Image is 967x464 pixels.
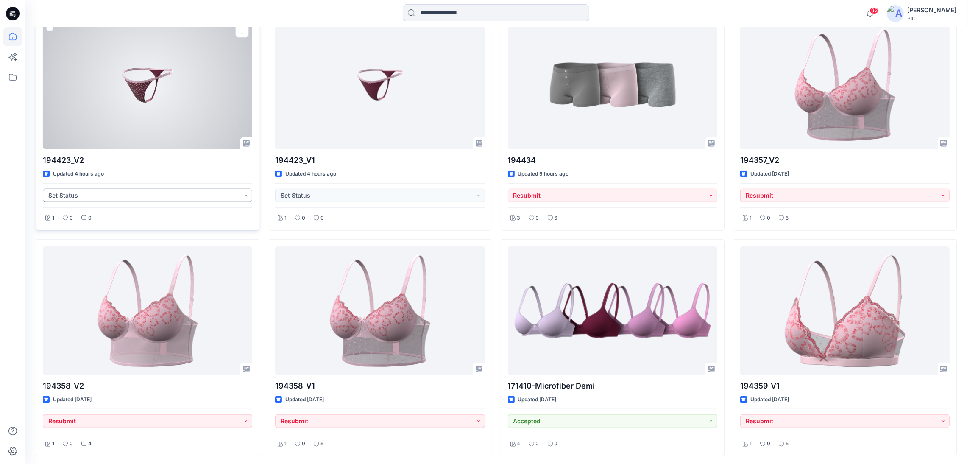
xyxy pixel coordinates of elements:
[750,170,789,179] p: Updated [DATE]
[275,21,485,149] a: 194423_V1
[508,246,717,375] a: 171410-Microfiber Demi
[740,21,950,149] a: 194357_V2
[285,170,336,179] p: Updated 4 hours ago
[869,7,879,14] span: 92
[320,214,324,223] p: 0
[887,5,904,22] img: avatar
[302,214,305,223] p: 0
[302,439,305,448] p: 0
[88,439,92,448] p: 4
[517,214,521,223] p: 3
[43,154,252,166] p: 194423_V2
[284,214,287,223] p: 1
[275,246,485,375] a: 194358_V1
[53,395,92,404] p: Updated [DATE]
[907,5,956,15] div: [PERSON_NAME]
[518,395,557,404] p: Updated [DATE]
[508,154,717,166] p: 194434
[767,439,770,448] p: 0
[518,170,569,179] p: Updated 9 hours ago
[508,380,717,392] p: 171410-Microfiber Demi
[285,395,324,404] p: Updated [DATE]
[43,380,252,392] p: 194358_V2
[555,214,558,223] p: 6
[275,154,485,166] p: 194423_V1
[43,21,252,149] a: 194423_V2
[555,439,558,448] p: 0
[70,214,73,223] p: 0
[536,439,539,448] p: 0
[320,439,323,448] p: 5
[750,439,752,448] p: 1
[70,439,73,448] p: 0
[740,246,950,375] a: 194359_V1
[750,395,789,404] p: Updated [DATE]
[786,439,789,448] p: 5
[508,21,717,149] a: 194434
[52,439,54,448] p: 1
[43,246,252,375] a: 194358_V2
[53,170,104,179] p: Updated 4 hours ago
[740,154,950,166] p: 194357_V2
[740,380,950,392] p: 194359_V1
[907,15,956,22] div: PIC
[767,214,770,223] p: 0
[275,380,485,392] p: 194358_V1
[750,214,752,223] p: 1
[786,214,789,223] p: 5
[284,439,287,448] p: 1
[536,214,539,223] p: 0
[517,439,521,448] p: 4
[52,214,54,223] p: 1
[88,214,92,223] p: 0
